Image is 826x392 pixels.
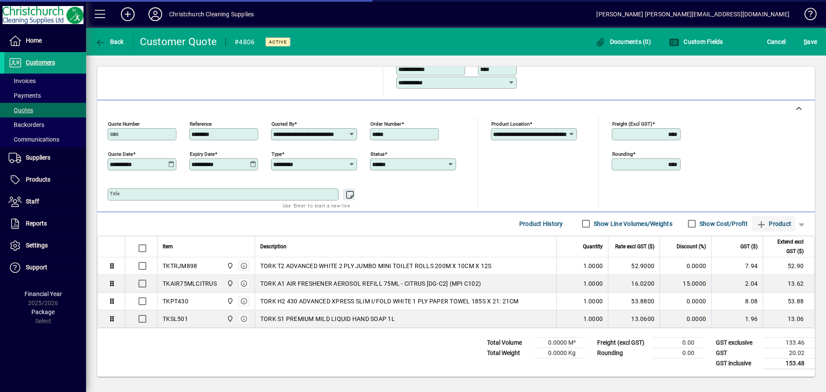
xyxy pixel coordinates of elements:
a: Reports [4,213,86,235]
span: Custom Fields [669,38,723,45]
span: Quantity [583,242,603,251]
div: 53.8800 [613,297,654,306]
td: 0.0000 M³ [534,337,586,348]
a: Quotes [4,103,86,117]
td: Total Volume [483,337,534,348]
mat-label: Quote number [108,120,140,127]
mat-label: Expiry date [190,151,215,157]
a: Communications [4,132,86,147]
a: Invoices [4,74,86,88]
span: Backorders [9,121,44,128]
td: 52.90 [763,257,814,275]
button: Documents (0) [593,34,653,49]
span: Suppliers [26,154,50,161]
span: Invoices [9,77,36,84]
app-page-header-button: Back [86,34,133,49]
span: Discount (%) [677,242,706,251]
span: GST ($) [740,242,758,251]
td: 20.02 [763,348,815,358]
div: [PERSON_NAME] [PERSON_NAME][EMAIL_ADDRESS][DOMAIN_NAME] [596,7,789,21]
span: Products [26,176,50,183]
mat-label: Quote date [108,151,133,157]
div: 13.0600 [613,315,654,323]
span: Christchurch Cleaning Supplies Ltd [225,279,234,288]
td: Total Weight [483,348,534,358]
td: 53.88 [763,293,814,310]
td: 2.04 [711,275,763,293]
label: Show Cost/Profit [698,219,748,228]
a: Staff [4,191,86,213]
mat-label: Order number [370,120,401,127]
span: Quotes [9,107,33,114]
div: Customer Quote [140,35,217,49]
span: Rate excl GST ($) [615,242,654,251]
button: Cancel [765,34,788,49]
td: 8.08 [711,293,763,310]
span: Settings [26,242,48,249]
a: Home [4,30,86,52]
span: TORK A1 AIR FRESHENER AEROSOL REFILL 75ML - CITRUS [DG-C2] (MPI C102) [260,279,481,288]
mat-label: Status [370,151,385,157]
span: Extend excl GST ($) [768,237,804,256]
span: Back [95,38,124,45]
mat-label: Freight (excl GST) [612,120,652,127]
td: 7.94 [711,257,763,275]
span: Christchurch Cleaning Supplies Ltd [225,261,234,271]
span: Payments [9,92,41,99]
span: ave [804,35,817,49]
span: S [804,38,807,45]
td: 13.06 [763,310,814,327]
td: GST [712,348,763,358]
td: Freight (excl GST) [593,337,653,348]
a: Settings [4,235,86,256]
mat-hint: Use 'Enter' to start a new line [283,201,350,210]
span: Christchurch Cleaning Supplies Ltd [225,296,234,306]
div: 52.9000 [613,262,654,270]
span: Product History [519,217,563,231]
div: TKTRJM898 [163,262,197,270]
span: TORK T2 ADVANCED WHITE 2 PLY JUMBO MINI TOILET ROLLS 200M X 10CM X 12S [260,262,492,270]
mat-label: Rounding [612,151,633,157]
button: Product [752,216,795,231]
button: Custom Fields [667,34,725,49]
div: TKPT430 [163,297,188,306]
div: TKAIR75MLCITRUS [163,279,217,288]
label: Show Line Volumes/Weights [592,219,672,228]
span: Support [26,264,47,271]
span: TORK S1 PREMIUM MILD LIQUID HAND SOAP 1L [260,315,395,323]
span: 1.0000 [583,262,603,270]
td: Rounding [593,348,653,358]
button: Add [114,6,142,22]
a: Support [4,257,86,278]
td: 0.0000 [660,293,711,310]
a: Suppliers [4,147,86,169]
span: Package [31,309,55,315]
button: Back [93,34,126,49]
mat-label: Reference [190,120,212,127]
td: 0.0000 [660,310,711,327]
div: 16.0200 [613,279,654,288]
mat-label: Title [110,191,120,197]
span: 1.0000 [583,315,603,323]
span: 1.0000 [583,279,603,288]
span: Product [756,217,791,231]
span: Documents (0) [595,38,651,45]
td: 153.48 [763,358,815,369]
mat-label: Type [271,151,282,157]
td: GST exclusive [712,337,763,348]
td: 13.62 [763,275,814,293]
span: Home [26,37,42,44]
div: #4806 [234,35,255,49]
td: 133.46 [763,337,815,348]
a: Backorders [4,117,86,132]
span: Cancel [767,35,786,49]
span: TORK H2 430 ADVANCED XPRESS SLIM I/FOLD WHITE 1 PLY PAPER TOWEL 185S X 21: 21CM [260,297,519,306]
td: 0.0000 Kg [534,348,586,358]
span: Item [163,242,173,251]
a: Payments [4,88,86,103]
td: 1.96 [711,310,763,327]
span: 1.0000 [583,297,603,306]
button: Save [801,34,819,49]
div: Christchurch Cleaning Supplies [169,7,254,21]
span: Financial Year [25,290,62,297]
